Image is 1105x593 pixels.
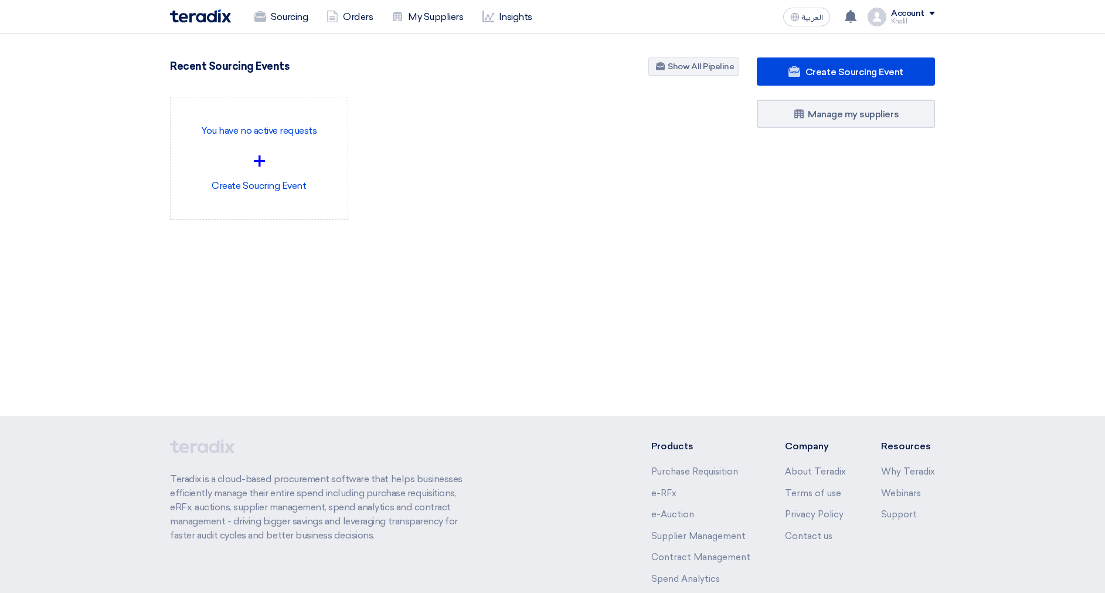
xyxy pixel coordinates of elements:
div: Account [891,9,924,19]
a: Manage my suppliers [757,100,935,128]
a: Insights [473,4,542,30]
a: Support [881,509,917,520]
a: Sourcing [245,4,317,30]
div: Create Soucring Event [180,107,338,210]
li: Products [651,439,750,453]
a: Supplier Management [651,531,746,541]
li: Resources [881,439,935,453]
a: Privacy Policy [785,509,844,520]
a: e-Auction [651,509,694,520]
a: Spend Analytics [651,574,720,584]
a: Webinars [881,488,921,499]
a: Show All Pipeline [648,57,739,76]
img: Teradix logo [170,9,231,23]
a: Orders [317,4,382,30]
a: Contact us [785,531,832,541]
p: You have no active requests [180,124,338,138]
span: العربية [802,13,823,22]
div: Khalil [891,18,935,25]
a: Purchase Requisition [651,466,738,477]
a: Why Teradix [881,466,935,477]
img: profile_test.png [868,8,886,26]
li: Company [785,439,846,453]
div: + [180,144,338,179]
button: العربية [783,8,830,26]
a: My Suppliers [382,4,472,30]
a: Contract Management [651,552,750,562]
a: e-RFx [651,488,676,499]
h4: Recent Sourcing Events [170,60,289,73]
span: Create Sourcing Event [805,66,903,77]
a: About Teradix [785,466,846,477]
a: Terms of use [785,488,841,499]
p: Teradix is a cloud-based procurement software that helps businesses efficiently manage their enti... [170,472,476,543]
